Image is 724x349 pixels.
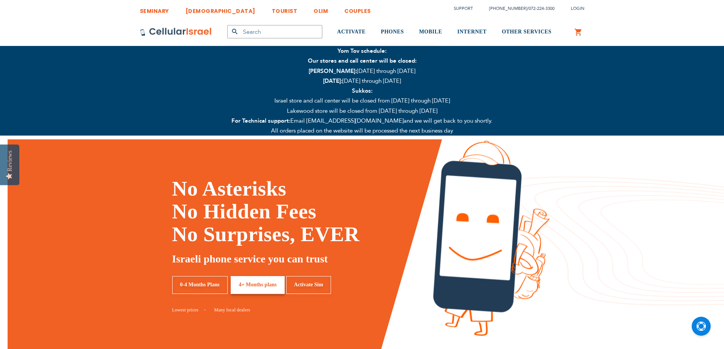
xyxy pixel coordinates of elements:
a: [EMAIL_ADDRESS][DOMAIN_NAME] [305,117,404,125]
a: PHONES [381,18,404,46]
input: Search [227,25,322,38]
a: 0-4 Months Plans [172,276,228,294]
strong: [DATE]: [323,77,342,85]
span: MOBILE [419,29,442,35]
strong: Our stores and call center will be closed: [308,57,417,65]
strong: For Technical support: [231,117,290,125]
span: ACTIVATE [337,29,366,35]
a: Lowest prices [172,307,206,313]
strong: Sukkos: [352,87,372,95]
span: Login [571,6,585,11]
a: Many local dealers [214,307,250,313]
span: OTHER SERVICES [502,29,551,35]
a: OTHER SERVICES [502,18,551,46]
span: PHONES [381,29,404,35]
a: INTERNET [457,18,486,46]
strong: Yom Tov schedule: [337,47,387,55]
a: 072-224-3300 [529,6,554,11]
a: 4+ Months plans [231,276,285,294]
span: INTERNET [457,29,486,35]
h1: No Asterisks No Hidden Fees No Surprises, EVER [172,177,422,246]
a: OLIM [314,2,328,16]
a: [DEMOGRAPHIC_DATA] [185,2,255,16]
div: Reviews [6,150,13,171]
a: COUPLES [344,2,371,16]
a: Activate Sim [286,276,331,294]
a: TOURIST [272,2,298,16]
a: MOBILE [419,18,442,46]
li: / [482,3,554,14]
img: Cellular Israel Logo [140,27,212,36]
a: ACTIVATE [337,18,366,46]
h5: Israeli phone service you can trust [172,251,422,267]
strong: [PERSON_NAME]: [309,67,357,75]
a: SEMINARY [140,2,169,16]
a: Support [454,6,473,11]
a: [PHONE_NUMBER] [489,6,527,11]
